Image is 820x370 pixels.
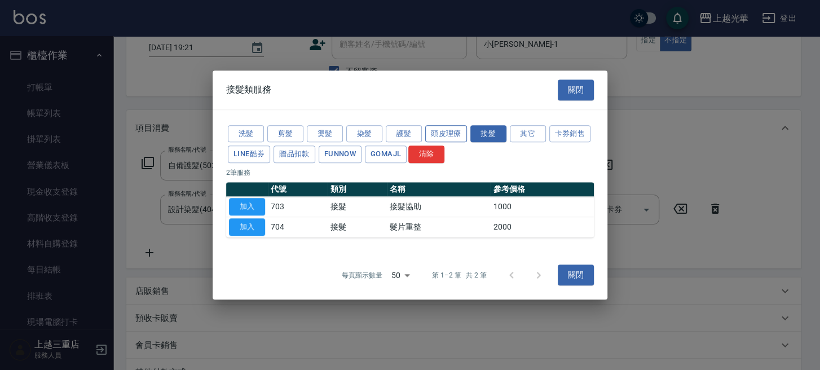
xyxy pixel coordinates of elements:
[268,182,328,197] th: 代號
[387,217,490,237] td: 髮片重整
[387,260,414,290] div: 50
[328,182,387,197] th: 類別
[228,125,264,143] button: 洗髮
[228,146,270,163] button: LINE酷券
[432,270,487,280] p: 第 1–2 筆 共 2 筆
[307,125,343,143] button: 燙髮
[425,125,467,143] button: 頭皮理療
[510,125,546,143] button: 其它
[491,217,594,237] td: 2000
[226,168,594,178] p: 2 筆服務
[268,217,328,237] td: 704
[408,146,444,163] button: 清除
[267,125,303,143] button: 剪髮
[365,146,407,163] button: GOMAJL
[342,270,382,280] p: 每頁顯示數量
[328,197,387,217] td: 接髮
[549,125,591,143] button: 卡券銷售
[470,125,506,143] button: 接髮
[558,80,594,100] button: 關閉
[387,197,490,217] td: 接髮協助
[491,197,594,217] td: 1000
[319,146,361,163] button: FUNNOW
[491,182,594,197] th: 參考價格
[229,218,265,236] button: 加入
[268,197,328,217] td: 703
[229,198,265,215] button: 加入
[346,125,382,143] button: 染髮
[387,182,490,197] th: 名稱
[386,125,422,143] button: 護髮
[274,146,315,163] button: 贈品扣款
[226,84,271,95] span: 接髮類服務
[328,217,387,237] td: 接髮
[558,265,594,286] button: 關閉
